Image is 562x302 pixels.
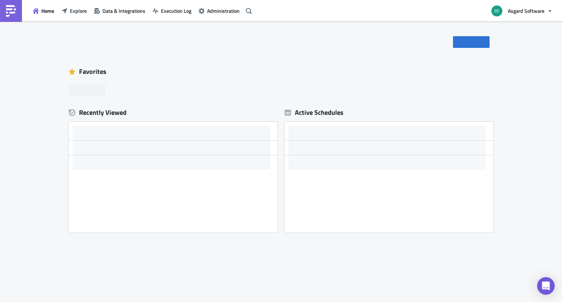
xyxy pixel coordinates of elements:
button: Asgard Software [487,3,557,19]
button: Administration [195,5,243,16]
button: Data & Integrations [90,5,149,16]
span: Execution Log [161,7,191,15]
div: Open Intercom Messenger [537,277,555,295]
div: Favorites [69,66,493,77]
span: Explore [70,7,87,15]
span: Home [41,7,54,15]
div: Active Schedules [285,108,344,117]
span: Administration [207,7,240,15]
img: Avatar [491,5,503,17]
img: PushMetrics [5,5,17,17]
span: Asgard Software [508,7,544,15]
span: Data & Integrations [102,7,145,15]
div: Recently Viewed [69,107,277,118]
button: Explore [58,5,90,16]
button: Home [29,5,58,16]
button: Execution Log [149,5,195,16]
